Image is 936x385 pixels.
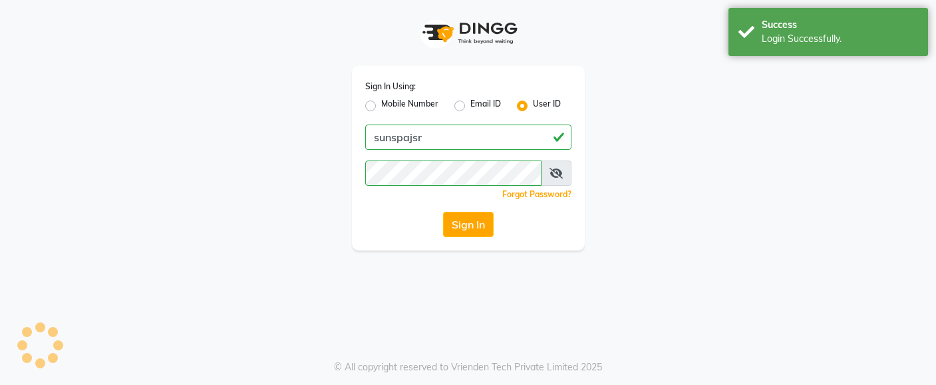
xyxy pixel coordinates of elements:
[502,189,571,199] a: Forgot Password?
[365,125,571,150] input: Username
[470,98,501,114] label: Email ID
[443,212,494,237] button: Sign In
[415,13,522,53] img: logo1.svg
[365,81,416,93] label: Sign In Using:
[365,161,542,186] input: Username
[762,18,918,32] div: Success
[533,98,561,114] label: User ID
[381,98,438,114] label: Mobile Number
[762,32,918,46] div: Login Successfully.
